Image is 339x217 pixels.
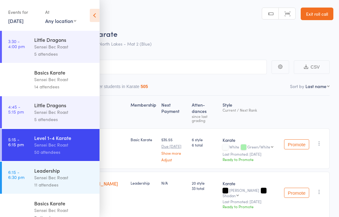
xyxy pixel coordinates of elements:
button: Promote [284,188,309,198]
div: since last grading [192,114,218,122]
div: Atten­dances [189,98,220,125]
div: 5 attendees [34,50,94,58]
div: Basics Karate [34,69,94,76]
div: Sensei Bec Roast [34,207,94,214]
div: [PERSON_NAME] [223,188,279,198]
time: 3:30 - 4:00 pm [8,39,25,49]
div: Style [220,98,282,125]
div: Green/White [247,145,270,149]
div: Ready to Promote [223,204,279,209]
time: 6:30 - 7:15 pm [8,202,24,212]
span: 6 total [192,142,218,147]
div: Little Dragons [34,36,94,43]
div: Leadership [34,167,94,174]
div: Little Dragons [34,102,94,108]
div: Current / Next Rank [223,108,279,112]
time: 6:15 - 6:30 pm [8,170,24,180]
div: Karate [223,137,279,143]
div: 14 attendees [34,83,94,90]
a: 4:00 -4:45 pmBasics KarateSensei Bec Roast14 attendees [2,64,100,96]
a: 6:15 -6:30 pmLeadershipSensei Bec Roast11 attendees [2,162,100,194]
div: N/A [161,180,187,186]
div: Next Payment [159,98,189,125]
div: Shodan [223,193,236,198]
div: Basic Karate [131,137,156,142]
label: Sort by [290,83,304,89]
span: 33 total [192,186,218,191]
a: [DATE] [8,17,24,24]
div: Last name [305,83,326,89]
div: Any location [45,17,76,24]
div: White [223,145,279,150]
a: 4:45 -5:15 pmLittle DragonsSensei Bec Roast5 attendees [2,96,100,128]
div: 5 attendees [34,116,94,123]
div: Level 1-4 Karate [34,134,94,141]
time: 4:00 - 4:45 pm [8,71,25,81]
div: 50 attendees [34,148,94,156]
a: Exit roll call [301,8,333,20]
div: $35.55 [161,137,187,162]
a: 3:30 -4:00 pmLittle DragonsSensei Bec Roast5 attendees [2,31,100,63]
div: Ready to Promote [223,157,279,162]
input: Search by name [9,60,267,74]
time: 5:15 - 6:15 pm [8,137,24,147]
div: Basics Karate [34,200,94,207]
small: Last Promoted: [DATE] [223,199,279,204]
span: 20 style [192,180,218,186]
small: Last Promoted: [DATE] [223,152,279,156]
div: Sensei Bec Roast [34,108,94,116]
div: At [45,7,76,17]
button: Promote [284,139,309,149]
div: 11 attendees [34,181,94,188]
div: Sensei Bec Roast [34,141,94,148]
div: Karate [223,180,279,186]
div: Membership [128,98,159,125]
small: Due [DATE] [161,144,187,148]
a: Show more [161,151,187,155]
span: North Lakes - Mat 2 (Blue) [99,41,152,47]
div: Events for [8,7,39,17]
div: Leadership [131,180,156,186]
div: Sensei Bec Roast [34,43,94,50]
a: Adjust [161,158,187,162]
div: Sensei Bec Roast [34,174,94,181]
a: 5:15 -6:15 pmLevel 1-4 KarateSensei Bec Roast50 attendees [2,129,100,161]
div: Sensei Bec Roast [34,76,94,83]
div: 505 [141,84,148,89]
button: Other students in Karate505 [92,81,148,95]
button: CSV [294,60,330,74]
time: 4:45 - 5:15 pm [8,104,24,114]
span: 6 style [192,137,218,142]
